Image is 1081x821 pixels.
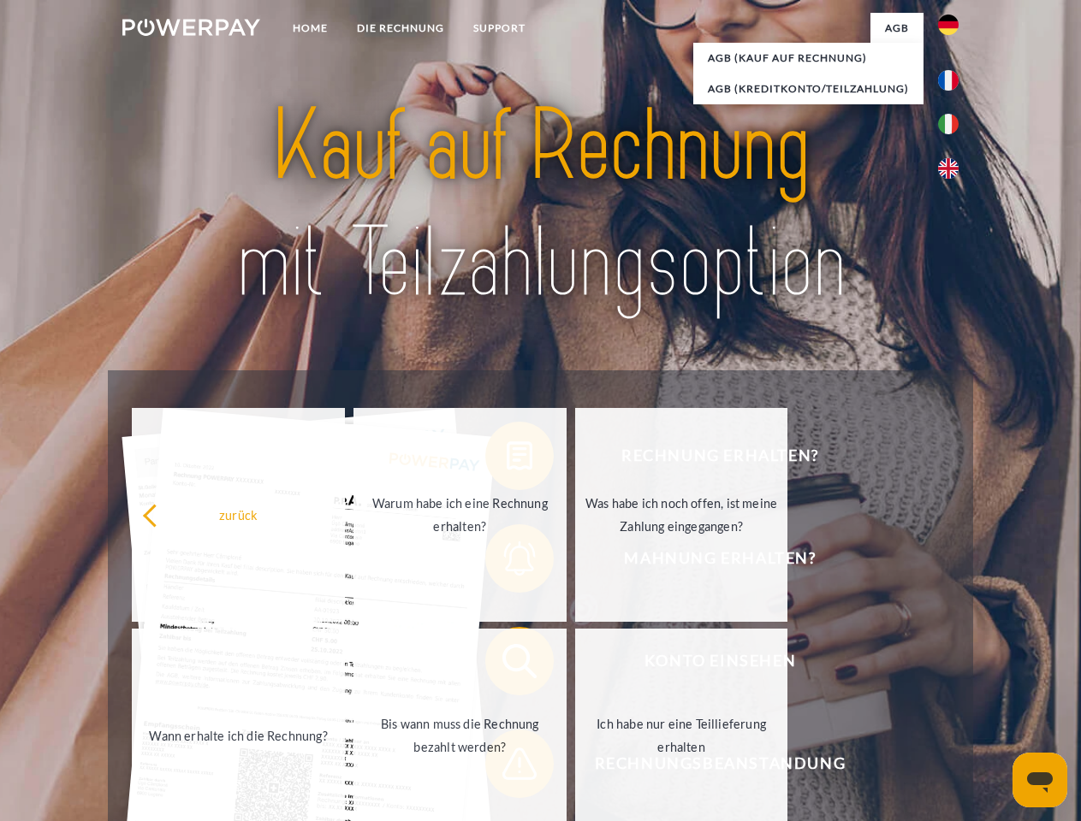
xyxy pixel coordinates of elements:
[122,19,260,36] img: logo-powerpay-white.svg
[585,492,778,538] div: Was habe ich noch offen, ist meine Zahlung eingegangen?
[693,43,924,74] a: AGB (Kauf auf Rechnung)
[364,492,556,538] div: Warum habe ich eine Rechnung erhalten?
[938,158,959,179] img: en
[459,13,540,44] a: SUPPORT
[278,13,342,44] a: Home
[342,13,459,44] a: DIE RECHNUNG
[585,712,778,759] div: Ich habe nur eine Teillieferung erhalten
[938,114,959,134] img: it
[575,408,788,622] a: Was habe ich noch offen, ist meine Zahlung eingegangen?
[1013,753,1067,807] iframe: Schaltfläche zum Öffnen des Messaging-Fensters
[870,13,924,44] a: agb
[163,82,918,328] img: title-powerpay_de.svg
[693,74,924,104] a: AGB (Kreditkonto/Teilzahlung)
[938,70,959,91] img: fr
[142,503,335,526] div: zurück
[364,712,556,759] div: Bis wann muss die Rechnung bezahlt werden?
[938,15,959,35] img: de
[142,724,335,747] div: Wann erhalte ich die Rechnung?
